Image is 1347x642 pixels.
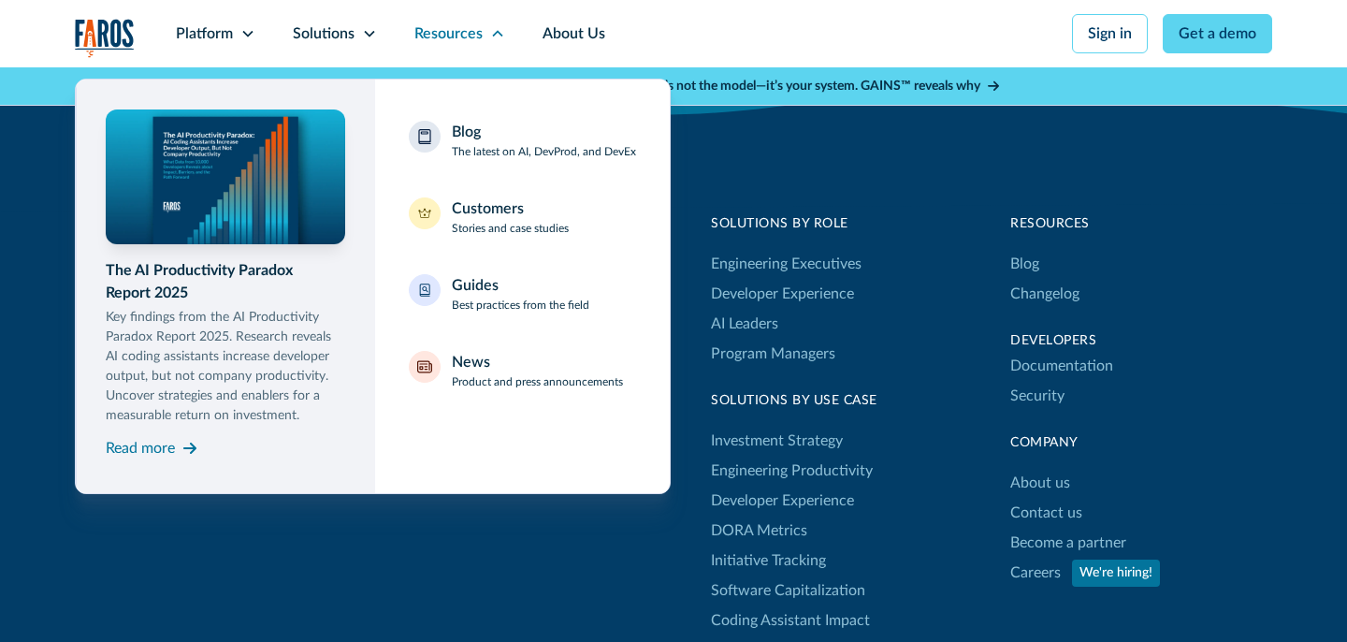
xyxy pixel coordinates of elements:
[711,486,854,516] a: Developer Experience
[398,340,647,401] a: NewsProduct and press announcements
[75,19,135,57] img: Logo of the analytics and reporting company Faros.
[75,19,135,57] a: home
[711,576,865,606] a: Software Capitalization
[1010,528,1126,558] a: Become a partner
[452,351,490,373] div: News
[1163,14,1272,53] a: Get a demo
[106,437,175,460] div: Read more
[1010,498,1082,528] a: Contact us
[1072,14,1148,53] a: Sign in
[398,263,647,325] a: GuidesBest practices from the field
[1010,558,1061,588] a: Careers
[452,274,499,297] div: Guides
[414,22,483,45] div: Resources
[106,308,345,426] p: Key findings from the AI Productivity Paradox Report 2025. Research reveals AI coding assistants ...
[711,546,826,576] a: Initiative Tracking
[452,220,569,237] p: Stories and case studies
[398,109,647,171] a: BlogThe latest on AI, DevProd, and DevEx
[711,516,807,546] a: DORA Metrics
[452,297,589,314] p: Best practices from the field
[106,109,345,463] a: The AI Productivity Paradox Report 2025Key findings from the AI Productivity Paradox Report 2025....
[75,67,1272,494] nav: Resources
[452,121,481,143] div: Blog
[293,22,355,45] div: Solutions
[1079,563,1152,583] div: We're hiring!
[452,373,623,390] p: Product and press announcements
[452,143,636,160] p: The latest on AI, DevProd, and DevEx
[452,197,524,220] div: Customers
[106,259,345,304] div: The AI Productivity Paradox Report 2025
[176,22,233,45] div: Platform
[398,186,647,248] a: CustomersStories and case studies
[711,606,870,635] a: Coding Assistant Impact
